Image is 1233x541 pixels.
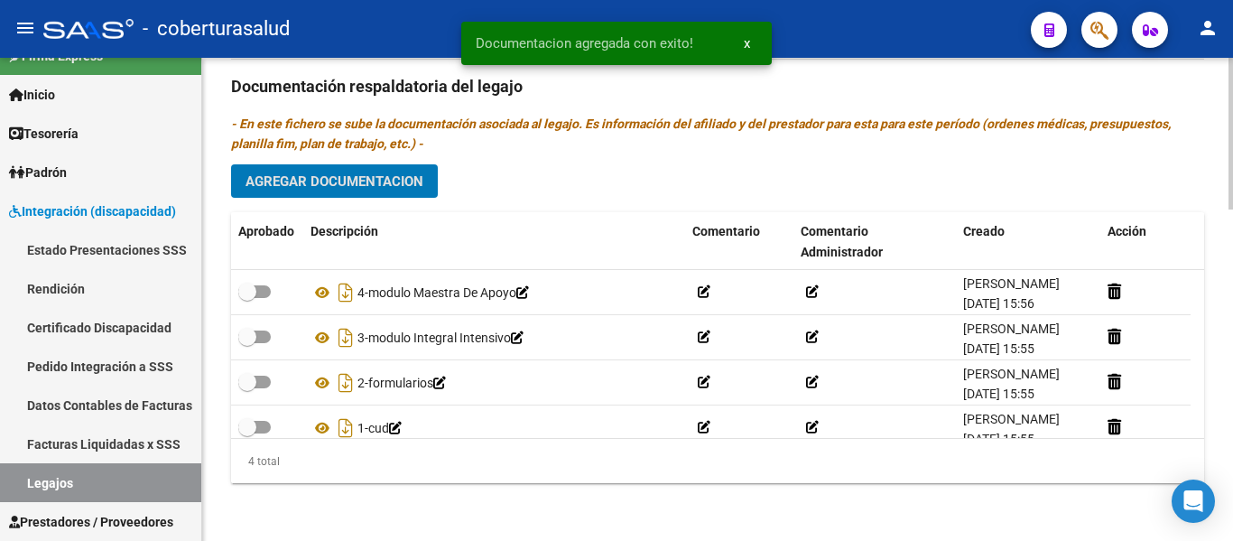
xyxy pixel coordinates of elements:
[231,74,1204,99] h3: Documentación respaldatoria del legajo
[311,414,678,443] div: 1-cud
[9,201,176,221] span: Integración (discapacidad)
[1108,224,1146,238] span: Acción
[334,323,357,352] i: Descargar documento
[9,512,173,532] span: Prestadores / Proveedores
[231,117,1171,151] i: - En este fichero se sube la documentación asociada al legajo. Es información del afiliado y del ...
[692,224,760,238] span: Comentario
[1100,212,1191,272] datatable-header-cell: Acción
[231,452,280,471] div: 4 total
[1172,480,1215,523] div: Open Intercom Messenger
[9,85,55,105] span: Inicio
[14,17,36,39] mat-icon: menu
[311,323,678,352] div: 3-modulo Integral Intensivo
[963,224,1005,238] span: Creado
[231,212,303,272] datatable-header-cell: Aprobado
[311,278,678,307] div: 4-modulo Maestra De Apoyo
[963,412,1060,426] span: [PERSON_NAME]
[231,164,438,198] button: Agregar Documentacion
[963,276,1060,291] span: [PERSON_NAME]
[334,278,357,307] i: Descargar documento
[956,212,1100,272] datatable-header-cell: Creado
[238,224,294,238] span: Aprobado
[246,173,423,190] span: Agregar Documentacion
[476,34,693,52] span: Documentacion agregada con exito!
[9,163,67,182] span: Padrón
[334,368,357,397] i: Descargar documento
[334,414,357,443] i: Descargar documento
[744,35,750,51] span: x
[963,341,1034,356] span: [DATE] 15:55
[311,224,378,238] span: Descripción
[963,432,1034,446] span: [DATE] 15:55
[143,9,290,49] span: - coberturasalud
[801,224,883,259] span: Comentario Administrador
[1197,17,1219,39] mat-icon: person
[311,368,678,397] div: 2-formularios
[685,212,793,272] datatable-header-cell: Comentario
[963,367,1060,381] span: [PERSON_NAME]
[963,322,1060,336] span: [PERSON_NAME]
[729,27,765,60] button: x
[793,212,956,272] datatable-header-cell: Comentario Administrador
[9,124,79,144] span: Tesorería
[963,296,1034,311] span: [DATE] 15:56
[963,387,1034,401] span: [DATE] 15:55
[303,212,685,272] datatable-header-cell: Descripción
